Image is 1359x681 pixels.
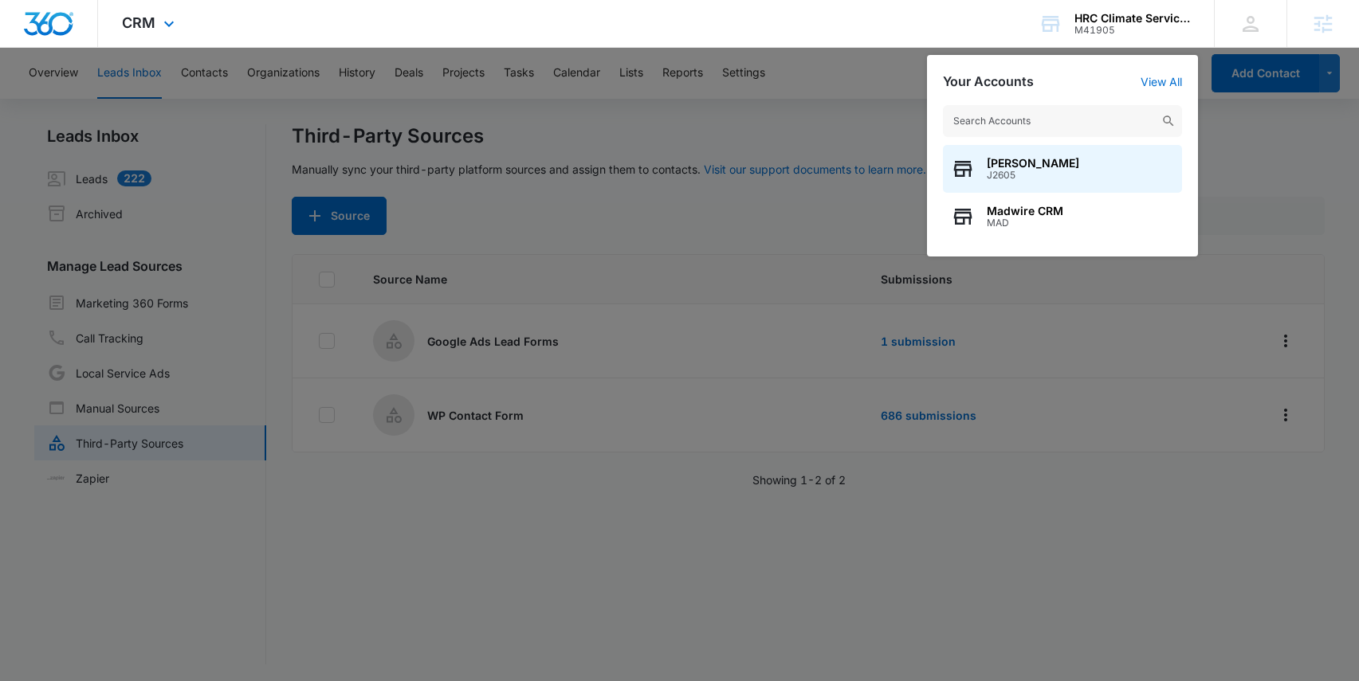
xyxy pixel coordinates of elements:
[987,157,1079,170] span: [PERSON_NAME]
[943,193,1182,241] button: Madwire CRMMAD
[943,74,1034,89] h2: Your Accounts
[987,205,1063,217] span: Madwire CRM
[943,105,1182,137] input: Search Accounts
[987,217,1063,229] span: MAD
[1141,75,1182,88] a: View All
[122,14,155,31] span: CRM
[987,170,1079,181] span: J2605
[1074,12,1191,25] div: account name
[1074,25,1191,36] div: account id
[943,145,1182,193] button: [PERSON_NAME]J2605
